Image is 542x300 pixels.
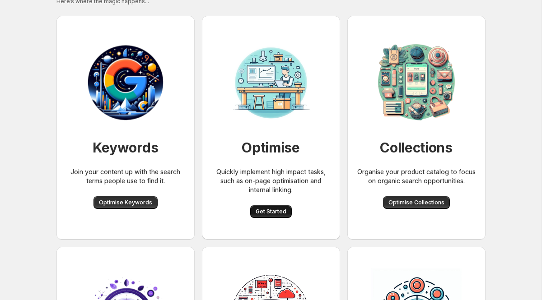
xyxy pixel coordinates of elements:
[250,205,292,218] button: Get Started
[256,208,286,215] span: Get Started
[380,138,453,157] h1: Collections
[371,37,462,128] img: Collection organisation for SEO
[242,138,300,157] h1: Optimise
[93,138,159,157] h1: Keywords
[93,196,158,209] button: Optimise Keywords
[383,196,450,209] button: Optimise Collections
[388,199,444,206] span: Optimise Collections
[80,37,171,128] img: Workbench for SEO
[355,167,478,185] p: Organise your product catalog to focus on organic search opportunities.
[99,199,152,206] span: Optimise Keywords
[226,37,316,128] img: Workbench for SEO
[64,167,187,185] p: Join your content up with the search terms people use to find it.
[209,167,333,194] p: Quickly implement high impact tasks, such as on-page optimisation and internal linking.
